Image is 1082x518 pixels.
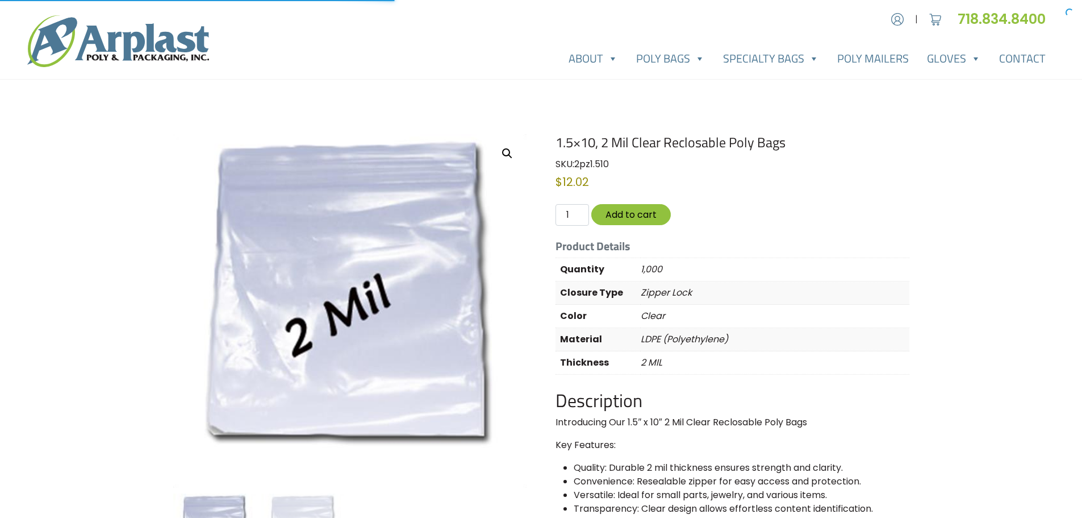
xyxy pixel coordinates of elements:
li: Quality: Durable 2 mil thickness ensures strength and clarity. [574,461,909,475]
a: Specialty Bags [714,47,828,70]
p: 2 MIL [641,351,909,374]
p: Zipper Lock [641,281,909,304]
p: LDPE (Polyethylene) [641,328,909,351]
h2: Description [555,389,909,411]
a: Poly Bags [627,47,714,70]
a: 718.834.8400 [958,10,1055,28]
bdi: 12.02 [555,174,589,190]
th: Color [555,305,641,328]
span: | [915,13,918,26]
a: Poly Mailers [828,47,918,70]
th: Thickness [555,351,641,375]
span: $ [555,174,562,190]
img: 1.5x10, 2 Mil Clear Reclosable Poly Bags - Image 2 [527,134,880,488]
th: Material [555,328,641,351]
input: Qty [555,204,588,226]
p: Clear [641,305,909,328]
h5: Product Details [555,239,909,253]
p: Key Features: [555,438,909,452]
th: Quantity [555,258,641,281]
table: Product Details [555,258,909,375]
p: 1,000 [641,258,909,281]
button: Add to cart [591,204,671,225]
th: Closure Type [555,281,641,305]
a: About [559,47,627,70]
li: Convenience: Resealable zipper for easy access and protection. [574,475,909,488]
p: Introducing Our 1.5″ x 10″ 2 Mil Clear Reclosable Poly Bags [555,416,909,429]
img: logo [27,15,209,67]
a: Contact [990,47,1055,70]
li: Versatile: Ideal for small parts, jewelry, and various items. [574,488,909,502]
li: Transparency: Clear design allows effortless content identification. [574,502,909,516]
span: SKU: [555,158,609,171]
a: View full-screen image gallery [497,143,517,164]
h1: 1.5×10, 2 Mil Clear Reclosable Poly Bags [555,134,909,151]
a: Gloves [918,47,990,70]
img: 1.5x10, 2 Mil Clear Reclosable Poly Bags [173,134,527,488]
span: 2pz1.510 [574,158,609,171]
